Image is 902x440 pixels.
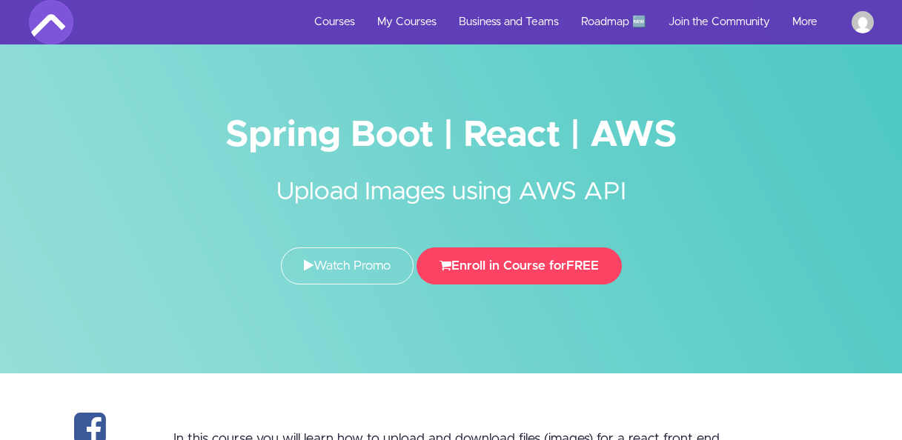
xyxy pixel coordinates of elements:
[281,247,414,284] a: Watch Promo
[417,247,622,284] button: Enroll in Course forFREE
[566,259,599,272] span: FREE
[29,119,874,152] h1: Spring Boot | React | AWS
[852,11,874,33] img: olafaruq1@gmail.com
[173,152,729,210] h2: Upload Images using AWS API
